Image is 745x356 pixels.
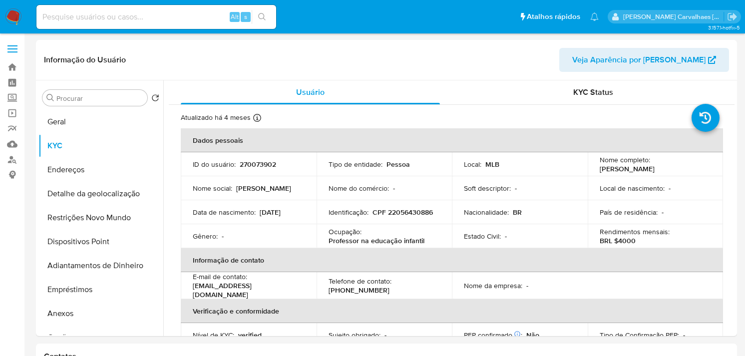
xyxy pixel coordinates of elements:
[329,286,389,295] p: [PHONE_NUMBER]
[590,12,599,21] a: Notificações
[505,232,507,241] p: -
[485,160,499,169] p: MLB
[244,12,247,21] span: s
[600,208,658,217] p: País de residência :
[231,12,239,21] span: Alt
[238,331,262,340] p: verified
[240,160,276,169] p: 270073902
[38,278,163,302] button: Empréstimos
[526,331,539,340] p: Não
[329,208,369,217] p: Identificação :
[662,208,664,217] p: -
[222,232,224,241] p: -
[193,208,256,217] p: Data de nascimento :
[464,281,522,290] p: Nome da empresa :
[384,331,386,340] p: -
[38,134,163,158] button: KYC
[559,48,729,72] button: Veja Aparência por [PERSON_NAME]
[38,110,163,134] button: Geral
[38,302,163,326] button: Anexos
[193,281,301,299] p: [EMAIL_ADDRESS][DOMAIN_NAME]
[260,208,281,217] p: [DATE]
[600,227,670,236] p: Rendimentos mensais :
[193,232,218,241] p: Gênero :
[329,227,362,236] p: Ocupação :
[526,281,528,290] p: -
[193,331,234,340] p: Nível de KYC :
[572,48,706,72] span: Veja Aparência por [PERSON_NAME]
[38,158,163,182] button: Endereços
[515,184,517,193] p: -
[464,208,509,217] p: Nacionalidade :
[464,232,501,241] p: Estado Civil :
[600,184,665,193] p: Local de nascimento :
[669,184,671,193] p: -
[252,10,272,24] button: search-icon
[727,11,738,22] a: Sair
[236,184,291,193] p: [PERSON_NAME]
[329,331,380,340] p: Sujeito obrigado :
[296,86,325,98] span: Usuário
[38,206,163,230] button: Restrições Novo Mundo
[464,184,511,193] p: Soft descriptor :
[683,331,685,340] p: -
[329,160,382,169] p: Tipo de entidade :
[181,248,723,272] th: Informação de contato
[193,160,236,169] p: ID do usuário :
[36,10,276,23] input: Pesquise usuários ou casos...
[372,208,433,217] p: CPF 22056430886
[600,236,636,245] p: BRL $4000
[181,113,251,122] p: Atualizado há 4 meses
[600,331,679,340] p: Tipo de Confirmação PEP :
[38,182,163,206] button: Detalhe da geolocalização
[151,94,159,105] button: Retornar ao pedido padrão
[181,299,723,323] th: Verificação e conformidade
[46,94,54,102] button: Procurar
[464,331,522,340] p: PEP confirmado :
[600,164,655,173] p: [PERSON_NAME]
[527,11,580,22] span: Atalhos rápidos
[513,208,522,217] p: BR
[329,236,424,245] p: Professor na educação infantil
[38,326,163,350] button: Cartões
[623,12,724,21] p: sara.carvalhaes@mercadopago.com.br
[181,128,723,152] th: Dados pessoais
[56,94,143,103] input: Procurar
[193,184,232,193] p: Nome social :
[329,184,389,193] p: Nome do comércio :
[38,230,163,254] button: Dispositivos Point
[386,160,410,169] p: Pessoa
[44,55,126,65] h1: Informação do Usuário
[329,277,391,286] p: Telefone de contato :
[38,254,163,278] button: Adiantamentos de Dinheiro
[600,155,650,164] p: Nome completo :
[464,160,481,169] p: Local :
[393,184,395,193] p: -
[573,86,613,98] span: KYC Status
[193,272,247,281] p: E-mail de contato :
